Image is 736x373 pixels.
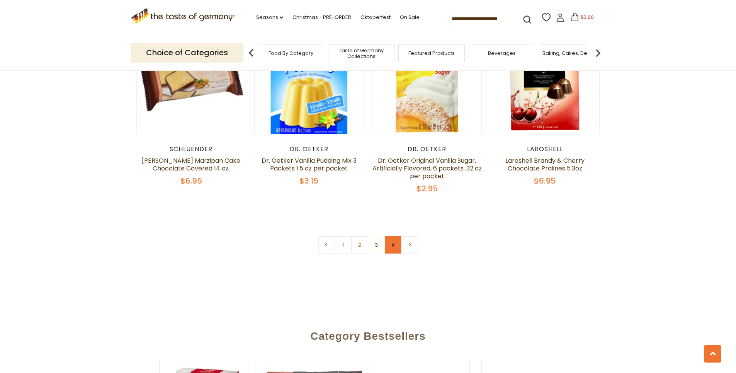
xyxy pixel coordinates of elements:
[490,145,600,153] div: Laroshell
[372,24,482,134] img: Dr. Oetker Original Vanilla Sugar, Artificially Flavored, 6 packets .32 oz per packet
[330,48,392,59] a: Taste of Germany Collections
[566,13,599,24] button: $0.00
[490,24,600,134] img: Laroshell Brandy & Cherry Chocolate Pralines 5.3oz
[488,50,516,56] a: Beverages
[136,145,246,153] div: Schluender
[360,13,391,22] a: Oktoberfest
[534,175,556,186] span: $6.95
[400,13,420,22] a: On Sale
[351,236,369,254] a: 2
[416,183,438,194] span: $2.95
[255,24,364,134] img: Dr. Oetker Vanilla Pudding Mix 3 Packets 1.5 oz per packet
[142,156,240,173] a: [PERSON_NAME] Marzipan Cake Chocolate Covered 14 oz.
[137,24,246,134] img: Schluender Marzipan Cake Chocolate Covered 14 oz.
[292,13,351,22] a: Christmas - PRE-ORDER
[254,145,364,153] div: Dr. Oetker
[581,14,594,20] span: $0.00
[180,175,202,186] span: $6.95
[256,13,283,22] a: Seasons
[542,50,602,56] a: Baking, Cakes, Desserts
[335,236,352,254] a: 1
[100,318,637,350] div: Category Bestsellers
[372,156,482,181] a: Dr. Oetker Original Vanilla Sugar, Artificially Flavored, 6 packets .32 oz per packet
[299,175,318,186] span: $3.15
[590,45,606,61] img: next arrow
[372,145,482,153] div: Dr. Oetker
[131,43,243,62] p: Choice of Categories
[384,236,402,254] a: 4
[269,50,313,56] a: Food By Category
[505,156,585,173] a: Laroshell Brandy & Cherry Chocolate Pralines 5.3oz
[408,50,455,56] a: Featured Products
[262,156,357,173] a: Dr. Oetker Vanilla Pudding Mix 3 Packets 1.5 oz per packet
[243,45,259,61] img: previous arrow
